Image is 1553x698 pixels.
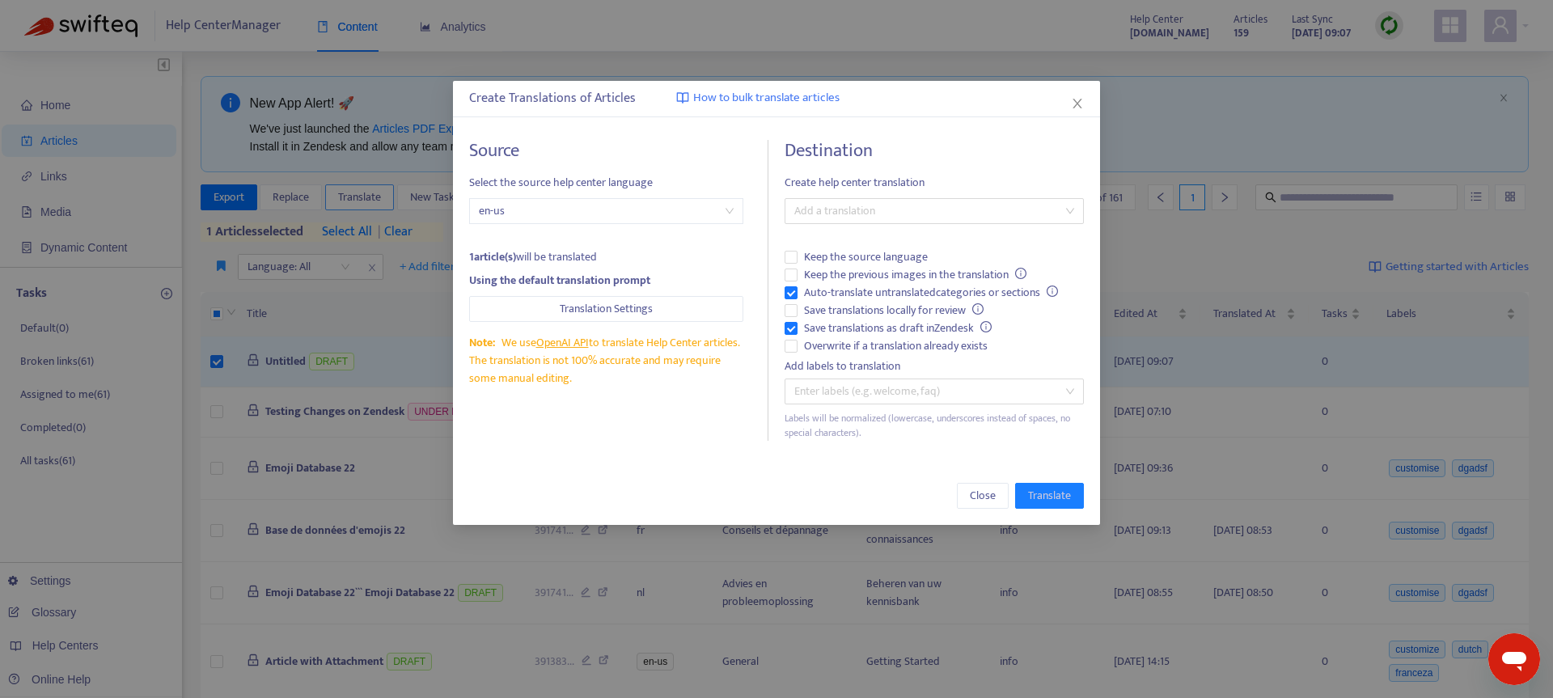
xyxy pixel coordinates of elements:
[469,140,743,162] h4: Source
[676,91,689,104] img: image-link
[970,487,996,505] span: Close
[798,302,990,319] span: Save translations locally for review
[785,140,1084,162] h4: Destination
[469,334,743,387] div: We use to translate Help Center articles. The translation is not 100% accurate and may require so...
[469,333,495,352] span: Note:
[1488,633,1540,685] iframe: Button to launch messaging window
[1015,268,1026,279] span: info-circle
[469,89,1084,108] div: Create Translations of Articles
[479,199,734,223] span: en-us
[469,296,743,322] button: Translation Settings
[785,411,1084,442] div: Labels will be normalized (lowercase, underscores instead of spaces, no special characters).
[785,357,1084,375] div: Add labels to translation
[469,248,743,266] div: will be translated
[785,174,1084,192] span: Create help center translation
[469,174,743,192] span: Select the source help center language
[560,300,653,318] span: Translation Settings
[1071,97,1084,110] span: close
[798,284,1064,302] span: Auto-translate untranslated categories or sections
[798,248,934,266] span: Keep the source language
[1015,483,1084,509] button: Translate
[693,89,840,108] span: How to bulk translate articles
[1068,95,1086,112] button: Close
[980,321,992,332] span: info-circle
[469,247,516,266] strong: 1 article(s)
[469,272,743,290] div: Using the default translation prompt
[1047,286,1058,297] span: info-circle
[798,337,994,355] span: Overwrite if a translation already exists
[798,266,1033,284] span: Keep the previous images in the translation
[676,89,840,108] a: How to bulk translate articles
[957,483,1009,509] button: Close
[536,333,589,352] a: OpenAI API
[798,319,998,337] span: Save translations as draft in Zendesk
[972,303,984,315] span: info-circle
